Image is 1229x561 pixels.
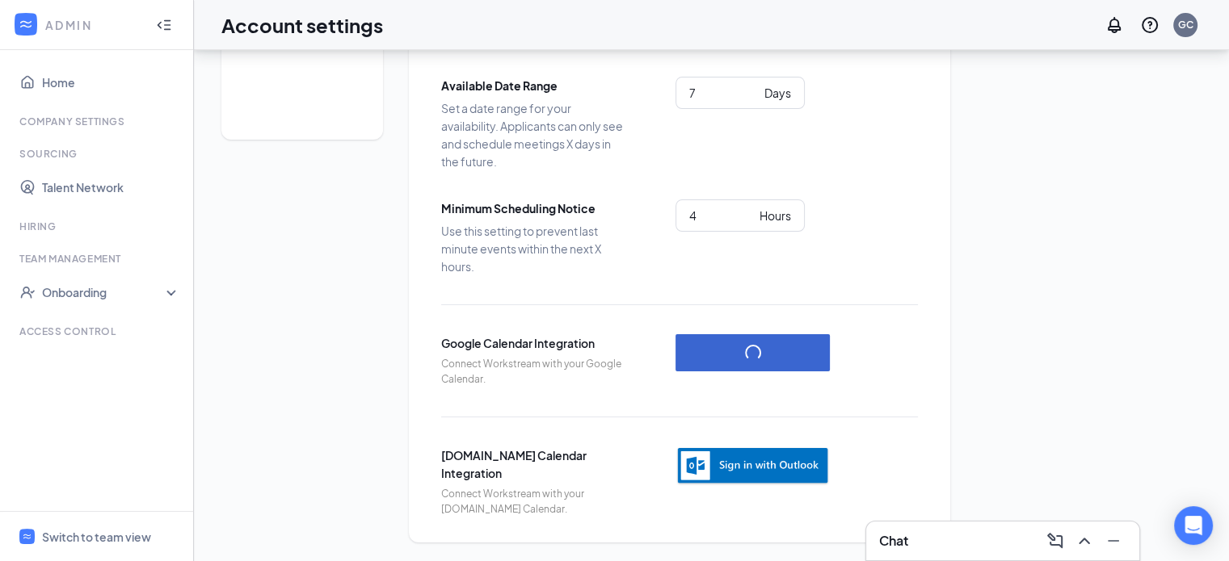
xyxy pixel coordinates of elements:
[441,334,627,352] span: Google Calendar Integration
[19,252,177,266] div: Team Management
[221,11,383,39] h1: Account settings
[441,77,627,94] span: Available Date Range
[1101,528,1126,554] button: Minimize
[441,357,627,387] span: Connect Workstream with your Google Calendar.
[1104,531,1123,551] svg: Minimize
[1174,506,1213,545] div: Open Intercom Messenger
[45,17,141,33] div: ADMIN
[1140,15,1160,35] svg: QuestionInfo
[42,66,180,98] a: Home
[1105,15,1124,35] svg: Notifications
[19,220,177,233] div: Hiring
[18,16,34,32] svg: WorkstreamLogo
[42,171,180,203] a: Talent Network
[1046,531,1065,551] svg: ComposeMessage
[760,207,791,224] div: Hours
[1071,528,1097,554] button: ChevronUp
[19,147,177,161] div: Sourcing
[441,487,627,517] span: Connect Workstream with your [DOMAIN_NAME] Calendar.
[19,115,177,128] div: Company Settings
[764,84,791,102] div: Days
[19,324,177,338] div: Access control
[1042,528,1068,554] button: ComposeMessage
[42,284,166,300] div: Onboarding
[156,17,172,33] svg: Collapse
[1178,18,1193,31] div: GC
[441,199,627,217] span: Minimum Scheduling Notice
[22,531,32,542] svg: WorkstreamLogo
[879,532,908,550] h3: Chat
[42,529,151,545] div: Switch to team view
[19,284,36,300] svg: UserCheck
[441,446,627,482] span: [DOMAIN_NAME] Calendar Integration
[1075,531,1094,551] svg: ChevronUp
[441,99,627,170] span: Set a date range for your availability. Applicants can only see and schedule meetings X days in t...
[441,222,627,275] span: Use this setting to prevent last minute events within the next X hours.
